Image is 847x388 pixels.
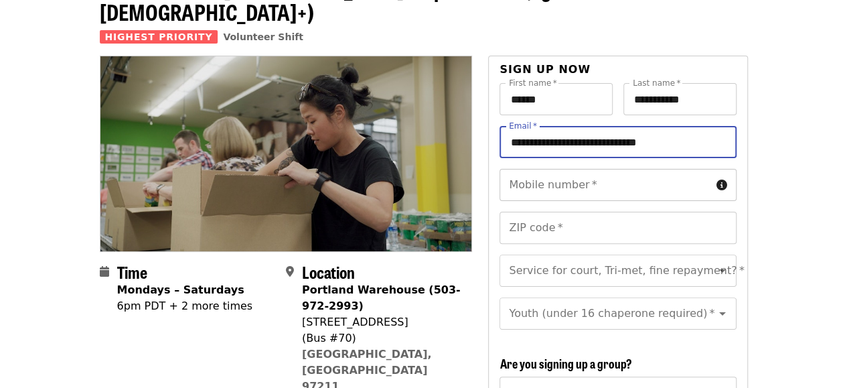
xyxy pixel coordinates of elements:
strong: Portland Warehouse (503-972-2993) [302,283,461,312]
label: Last name [633,79,680,87]
div: (Bus #70) [302,330,461,346]
input: ZIP code [499,212,736,244]
i: calendar icon [100,265,109,278]
button: Open [713,261,732,280]
button: Open [713,304,732,323]
strong: Mondays – Saturdays [117,283,244,296]
input: Last name [623,83,737,115]
i: circle-info icon [716,179,727,192]
input: Mobile number [499,169,710,201]
label: First name [509,79,557,87]
i: map-marker-alt icon [286,265,294,278]
input: First name [499,83,613,115]
div: [STREET_ADDRESS] [302,314,461,330]
span: Time [117,260,147,283]
label: Email [509,122,537,130]
span: Location [302,260,355,283]
a: Volunteer Shift [223,31,303,42]
span: Highest Priority [100,30,218,44]
img: Oct/Nov/Dec - Portland: Repack/Sort (age 8+) organized by Oregon Food Bank [100,56,472,251]
span: Sign up now [499,63,591,76]
input: Email [499,126,736,158]
div: 6pm PDT + 2 more times [117,298,253,314]
span: Are you signing up a group? [499,354,631,372]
